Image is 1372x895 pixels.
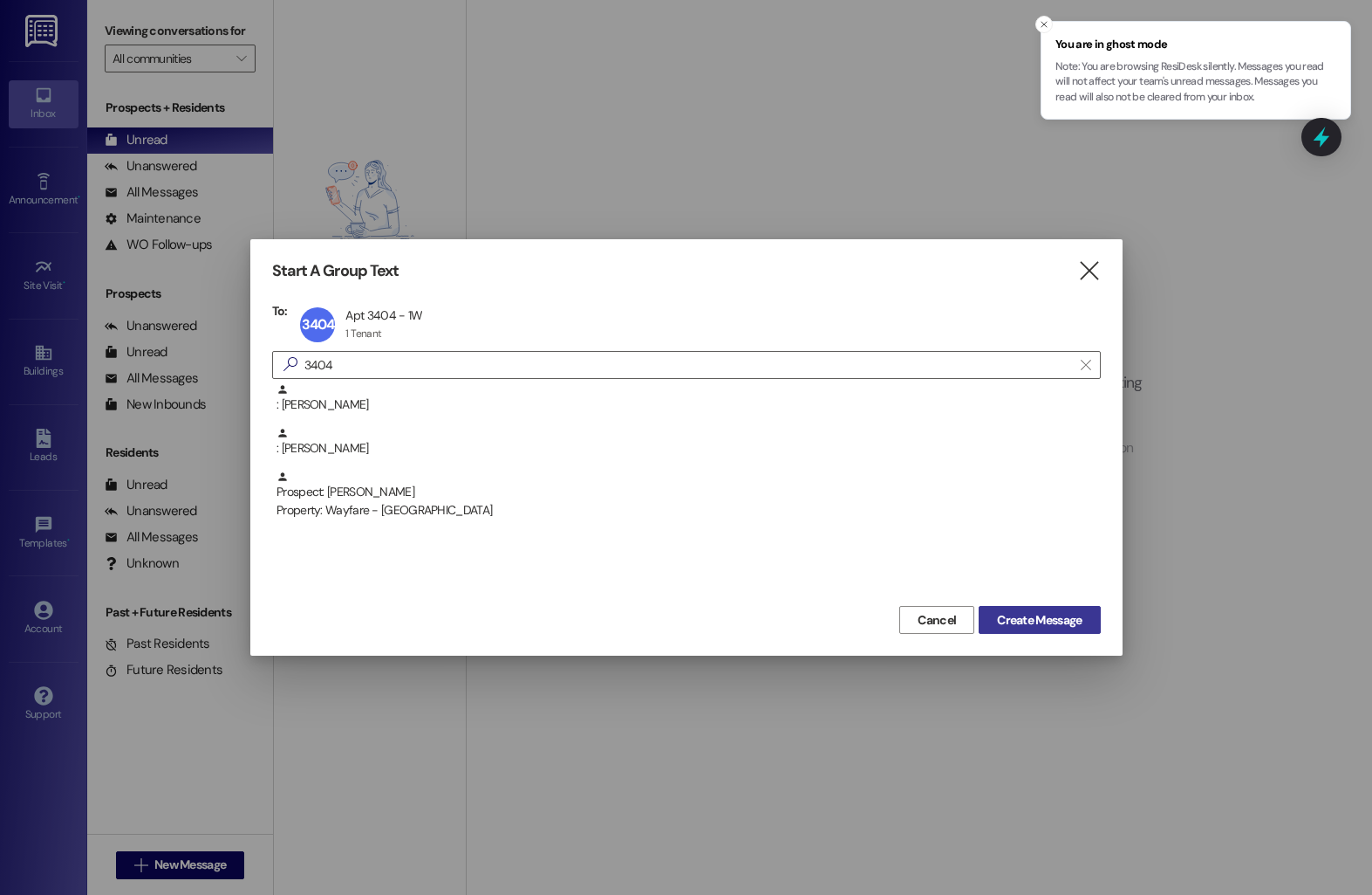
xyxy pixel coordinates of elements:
div: 1 Tenant [345,327,381,341]
div: Property: Wayfare - [GEOGRAPHIC_DATA] [276,501,1101,520]
div: Apt 3404 - 1W [345,307,422,323]
h3: To: [272,303,288,319]
div: : [PERSON_NAME] [272,383,1101,427]
button: Cancel [899,606,974,634]
input: Search for any contact or apartment [304,353,1072,377]
button: Close toast [1035,16,1053,33]
div: : [PERSON_NAME] [272,427,1101,471]
span: Cancel [918,611,956,630]
p: Note: You are browsing ResiDesk silently. Messages you read will not affect your team's unread me... [1055,59,1336,106]
button: Create Message [979,606,1100,634]
span: You are in ghost mode [1055,36,1336,53]
i:  [1081,358,1090,372]
button: Clear text [1072,352,1100,378]
span: Create Message [997,611,1082,630]
h3: Start A Group Text [272,261,399,281]
span: 3404 [302,315,335,334]
div: Prospect: [PERSON_NAME]Property: Wayfare - [GEOGRAPHIC_DATA] [272,471,1101,514]
i:  [276,355,304,374]
div: : [PERSON_NAME] [276,427,1101,458]
div: Prospect: [PERSON_NAME] [276,471,1101,520]
i:  [1077,262,1101,280]
div: : [PERSON_NAME] [276,383,1101,414]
